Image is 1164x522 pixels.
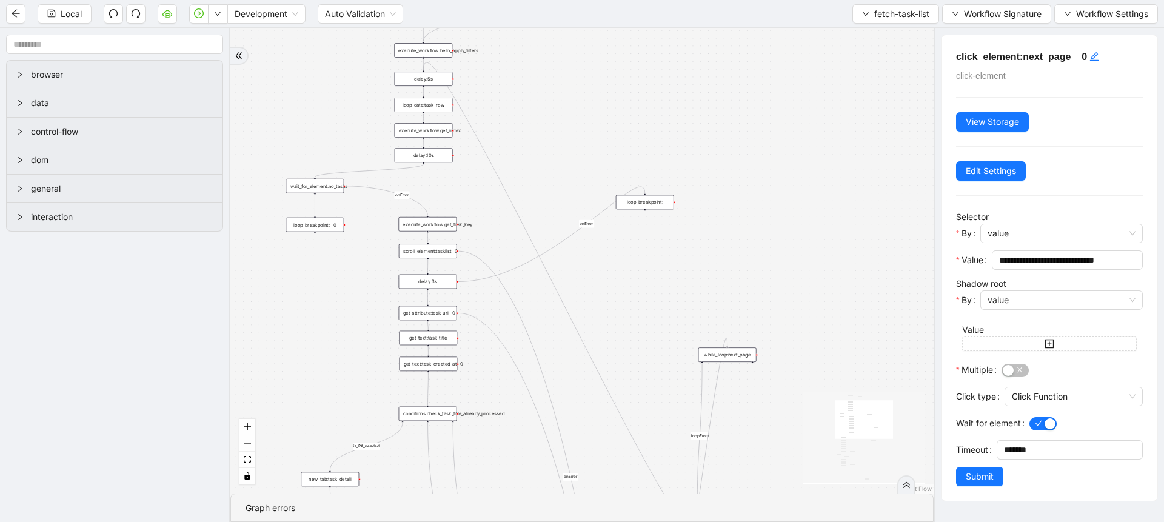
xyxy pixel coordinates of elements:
button: redo [126,4,145,24]
span: save [47,9,56,18]
div: delay:10s [395,148,453,162]
button: zoom in [239,419,255,435]
button: plus-square [962,336,1137,351]
div: execute_workflow:helix_apply_filters [394,43,452,58]
div: browser [7,61,222,89]
div: get_text:task_created_at__0 [399,357,457,372]
button: cloud-server [158,4,177,24]
button: downfetch-task-list [852,4,939,24]
g: Edge from while_loop:next_page to click_element:next_page__0 [691,364,709,509]
div: Graph errors [246,501,918,515]
div: delay:5s [395,72,453,86]
button: play-circle [189,4,209,24]
span: undo [109,8,118,18]
span: interaction [31,210,213,224]
span: value [988,224,1136,243]
span: plus-square [1045,339,1054,349]
span: data [31,96,213,110]
button: fit view [239,452,255,468]
span: Wait for element [956,417,1021,430]
button: down [208,4,227,24]
div: wait_for_element:no_tasks [286,179,344,193]
div: execute_workflow:get_task_key [398,217,457,232]
span: Development [235,5,298,23]
div: click to edit id [1089,50,1099,64]
div: while_loop:next_pageplus-circle [698,347,757,362]
span: Submit [966,470,994,483]
div: get_attribute:task_url__0 [399,306,457,321]
span: View Storage [966,115,1019,129]
div: execute_workflow:get_index [395,123,453,138]
span: Local [61,7,82,21]
span: right [16,156,24,164]
div: dom [7,146,222,174]
span: By [962,293,972,307]
div: conditions:check_task_title_already_processed [399,407,457,421]
span: plus-circle [640,215,650,225]
span: right [16,128,24,135]
g: Edge from delay:10s to wait_for_element:no_tasks [315,164,423,178]
g: Edge from new_tab:task_detail to wait_until_loaded: [330,488,330,500]
span: Multiple [962,363,993,376]
span: double-right [902,481,911,489]
div: get_text:task_title [399,331,457,346]
span: right [16,71,24,78]
div: data [7,89,222,117]
div: general [7,175,222,202]
span: redo [131,8,141,18]
div: loop_data:task_row [395,98,453,112]
span: play-circle [194,8,204,18]
button: toggle interactivity [239,468,255,484]
span: Edit Settings [966,164,1016,178]
a: React Flow attribution [900,485,932,492]
button: Edit Settings [956,161,1026,181]
span: arrow-left [11,8,21,18]
span: cloud-server [162,8,172,18]
span: down [952,10,959,18]
span: browser [31,68,213,81]
span: right [16,99,24,107]
button: zoom out [239,435,255,452]
div: new_tab:task_detail [301,472,359,487]
div: Value [962,323,1137,336]
span: down [214,10,221,18]
span: right [16,213,24,221]
g: Edge from delay:3s to loop_breakpoint: [458,187,645,281]
div: interaction [7,203,222,231]
span: edit [1089,52,1099,61]
span: plus-circle [310,238,319,247]
span: dom [31,153,213,167]
button: downWorkflow Settings [1054,4,1158,24]
span: click-element [956,71,1006,81]
span: double-right [235,52,243,60]
div: scroll_element:tasklist__0 [399,244,457,258]
span: Click Function [1012,387,1136,406]
div: loop_breakpoint:plus-circle [616,195,674,210]
span: Auto Validation [325,5,396,23]
div: delay:3s [399,275,457,289]
button: saveLocal [38,4,92,24]
button: View Storage [956,112,1029,132]
div: while_loop:next_page [698,347,757,362]
button: Submit [956,467,1003,486]
g: Edge from conditions:check_task_title_already_processed to new_tab:task_detail [330,423,403,470]
span: Click type [956,390,996,403]
span: control-flow [31,125,213,138]
div: loop_breakpoint:__0plus-circle [286,218,344,232]
span: plus-circle [748,368,757,378]
span: general [31,182,213,195]
g: Edge from get_text:task_created_at__0 to conditions:check_task_title_already_processed [428,373,429,405]
span: By [962,227,972,240]
label: Selector [956,212,989,222]
span: Workflow Settings [1076,7,1148,21]
span: down [862,10,869,18]
label: Shadow root [956,278,1006,289]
